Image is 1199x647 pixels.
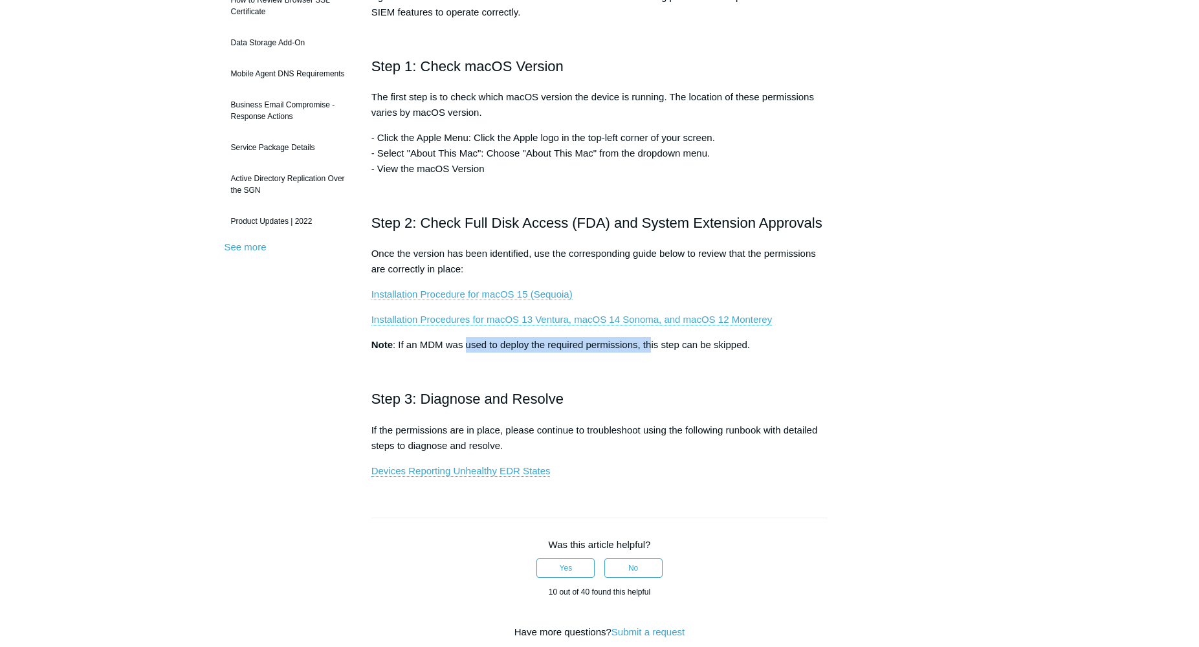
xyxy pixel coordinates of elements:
p: - Click the Apple Menu: Click the Apple logo in the top-left corner of your screen. - Select "Abo... [371,130,828,177]
span: 10 out of 40 found this helpful [549,587,650,597]
a: Submit a request [611,626,685,637]
a: Business Email Compromise - Response Actions [225,93,352,129]
a: Data Storage Add-On [225,30,352,55]
p: If the permissions are in place, please continue to troubleshoot using the following runbook with... [371,422,828,454]
a: Installation Procedures for macOS 13 Ventura, macOS 14 Sonoma, and macOS 12 Monterey [371,314,772,325]
a: Mobile Agent DNS Requirements [225,61,352,86]
button: This article was not helpful [604,558,663,578]
a: See more [225,241,267,252]
a: Product Updates | 2022 [225,209,352,234]
a: Active Directory Replication Over the SGN [225,166,352,203]
div: Have more questions? [371,625,828,640]
p: The first step is to check which macOS version the device is running. The location of these permi... [371,89,828,120]
a: Service Package Details [225,135,352,160]
p: : If an MDM was used to deploy the required permissions, this step can be skipped. [371,337,828,353]
h2: Step 1: Check macOS Version [371,55,828,78]
a: Devices Reporting Unhealthy EDR States [371,465,551,477]
button: This article was helpful [536,558,595,578]
h2: Step 2: Check Full Disk Access (FDA) and System Extension Approvals [371,212,828,234]
h2: Step 3: Diagnose and Resolve [371,388,828,410]
p: Once the version has been identified, use the corresponding guide below to review that the permis... [371,246,828,277]
strong: Note [371,339,393,350]
a: Installation Procedure for macOS 15 (Sequoia) [371,289,573,300]
span: Was this article helpful? [549,539,651,550]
